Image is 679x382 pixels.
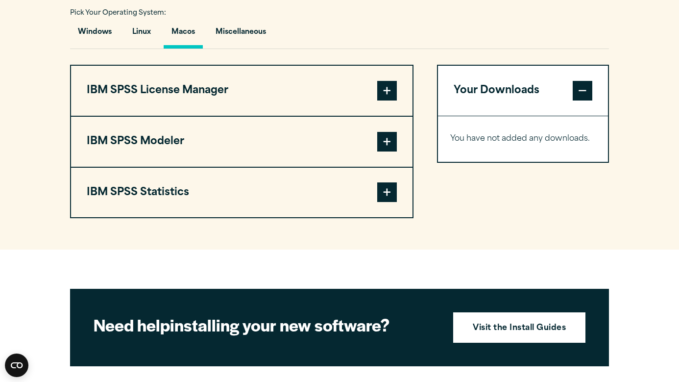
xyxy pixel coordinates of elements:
button: Your Downloads [438,66,608,116]
button: Open CMP widget [5,354,28,377]
button: Macos [164,21,203,49]
button: IBM SPSS Modeler [71,117,412,167]
button: IBM SPSS Statistics [71,168,412,218]
button: Linux [124,21,159,49]
div: Your Downloads [438,116,608,162]
strong: Need help [94,313,170,336]
p: You have not added any downloads. [450,132,596,146]
button: Windows [70,21,120,49]
span: Pick Your Operating System: [70,10,166,16]
button: IBM SPSS License Manager [71,66,412,116]
button: Miscellaneous [208,21,274,49]
h2: installing your new software? [94,314,436,336]
strong: Visit the Install Guides [473,322,566,335]
a: Visit the Install Guides [453,312,585,343]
